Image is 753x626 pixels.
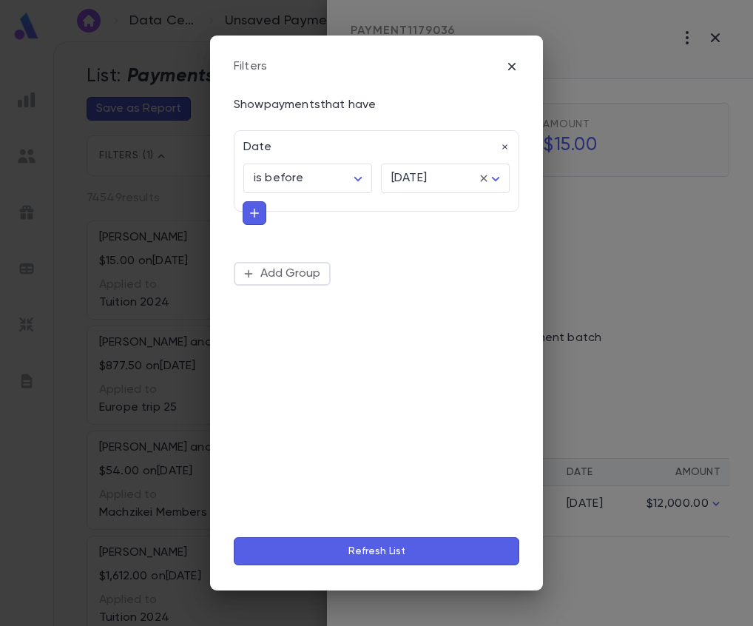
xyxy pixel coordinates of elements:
div: [DATE] [381,164,510,193]
p: Show payments that have [234,98,519,112]
button: Add Group [234,262,331,286]
div: Filters [234,59,267,74]
span: is before [254,172,303,184]
button: Refresh List [234,537,519,565]
span: [DATE] [391,172,427,184]
div: is before [243,164,372,193]
div: Date [234,131,510,155]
